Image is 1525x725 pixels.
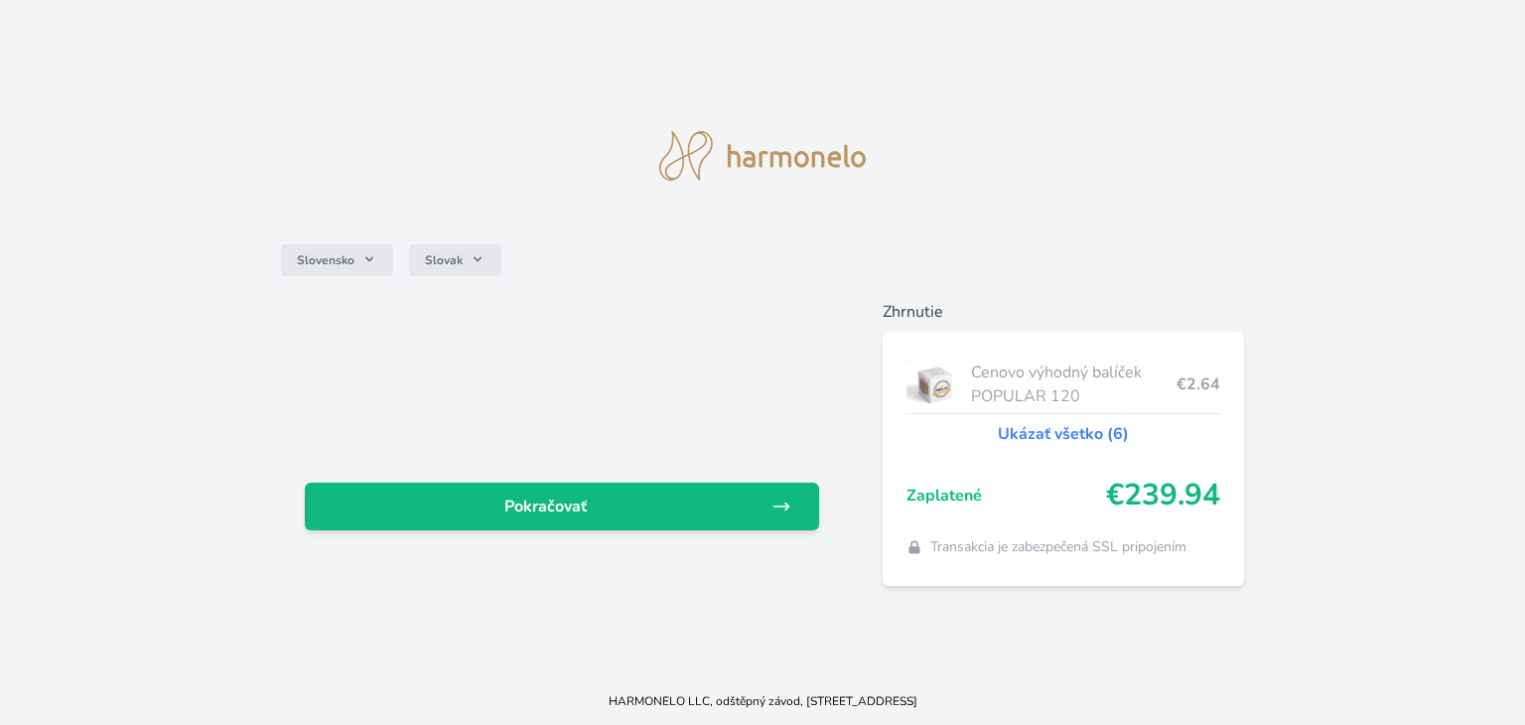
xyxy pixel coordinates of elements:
span: €2.64 [1177,372,1220,396]
span: Slovak [425,252,463,268]
button: Slovensko [281,244,393,276]
span: Zaplatené [906,484,1106,507]
a: Pokračovať [305,483,819,530]
img: logo.svg [659,131,866,181]
button: Slovak [409,244,501,276]
span: Cenovo výhodný balíček POPULAR 120 [971,361,1177,408]
span: Slovensko [297,252,354,268]
span: €239.94 [1106,478,1220,513]
h6: Zhrnutie [883,300,1244,324]
a: Ukázať všetko (6) [998,422,1129,446]
img: popular.jpg [906,360,963,409]
span: Transakcia je zabezpečená SSL pripojením [930,537,1186,557]
span: Pokračovať [321,495,771,518]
